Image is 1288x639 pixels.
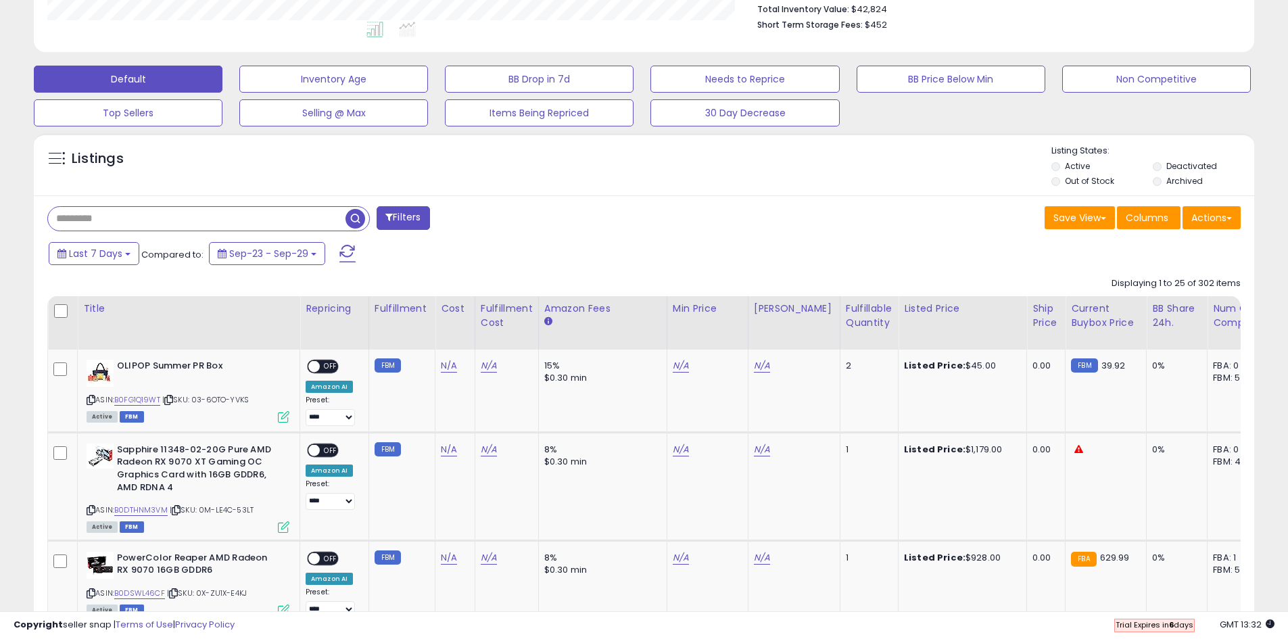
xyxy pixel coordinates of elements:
[167,588,247,598] span: | SKU: 0X-ZU1X-E4KJ
[375,442,401,456] small: FBM
[1166,160,1217,172] label: Deactivated
[754,359,770,373] a: N/A
[306,573,353,585] div: Amazon AI
[650,99,839,126] button: 30 Day Decrease
[481,302,533,330] div: Fulfillment Cost
[170,504,254,515] span: | SKU: 0M-LE4C-53LT
[87,552,114,579] img: 41u-dh+osSL._SL40_.jpg
[14,619,235,632] div: seller snap | |
[1220,618,1274,631] span: 2025-10-7 13:32 GMT
[306,465,353,477] div: Amazon AI
[1032,552,1055,564] div: 0.00
[306,588,358,618] div: Preset:
[1213,360,1258,372] div: FBA: 0
[904,552,1016,564] div: $928.00
[87,552,289,615] div: ASIN:
[14,618,63,631] strong: Copyright
[441,302,469,316] div: Cost
[229,247,308,260] span: Sep-23 - Sep-29
[72,149,124,168] h5: Listings
[544,444,657,456] div: 8%
[1032,360,1055,372] div: 0.00
[544,564,657,576] div: $0.30 min
[1183,206,1241,229] button: Actions
[673,359,689,373] a: N/A
[87,360,289,421] div: ASIN:
[445,99,634,126] button: Items Being Repriced
[441,443,457,456] a: N/A
[1213,456,1258,468] div: FBM: 4
[306,396,358,426] div: Preset:
[114,504,168,516] a: B0DTHNM3VM
[209,242,325,265] button: Sep-23 - Sep-29
[1152,444,1197,456] div: 0%
[544,360,657,372] div: 15%
[1045,206,1115,229] button: Save View
[904,359,965,372] b: Listed Price:
[375,550,401,565] small: FBM
[87,521,118,533] span: All listings currently available for purchase on Amazon
[544,456,657,468] div: $0.30 min
[846,302,892,330] div: Fulfillable Quantity
[116,618,173,631] a: Terms of Use
[239,66,428,93] button: Inventory Age
[117,444,281,497] b: Sapphire 11348-02-20G Pure AMD Radeon RX 9070 XT Gaming OC Graphics Card with 16GB GDDR6, AMD RDNA 4
[445,66,634,93] button: BB Drop in 7d
[544,316,552,328] small: Amazon Fees.
[754,302,834,316] div: [PERSON_NAME]
[1101,359,1126,372] span: 39.92
[481,551,497,565] a: N/A
[673,443,689,456] a: N/A
[650,66,839,93] button: Needs to Reprice
[544,552,657,564] div: 8%
[1152,552,1197,564] div: 0%
[1065,160,1090,172] label: Active
[1213,552,1258,564] div: FBA: 1
[1213,372,1258,384] div: FBM: 5
[1126,211,1168,224] span: Columns
[754,443,770,456] a: N/A
[69,247,122,260] span: Last 7 Days
[1032,302,1059,330] div: Ship Price
[1062,66,1251,93] button: Non Competitive
[757,3,849,15] b: Total Inventory Value:
[83,302,294,316] div: Title
[34,66,222,93] button: Default
[49,242,139,265] button: Last 7 Days
[175,618,235,631] a: Privacy Policy
[306,302,363,316] div: Repricing
[865,18,887,31] span: $452
[162,394,249,405] span: | SKU: 03-6OTO-YVKS
[141,248,204,261] span: Compared to:
[306,381,353,393] div: Amazon AI
[846,444,888,456] div: 1
[114,588,165,599] a: B0DSWL46CF
[114,394,160,406] a: B0FG1Q19WT
[1213,564,1258,576] div: FBM: 5
[441,359,457,373] a: N/A
[544,372,657,384] div: $0.30 min
[1117,206,1180,229] button: Columns
[1032,444,1055,456] div: 0.00
[120,411,144,423] span: FBM
[1152,360,1197,372] div: 0%
[754,551,770,565] a: N/A
[1112,277,1241,290] div: Displaying 1 to 25 of 302 items
[1213,302,1262,330] div: Num of Comp.
[1100,551,1130,564] span: 629.99
[481,443,497,456] a: N/A
[1213,444,1258,456] div: FBA: 0
[1071,302,1141,330] div: Current Buybox Price
[120,521,144,533] span: FBM
[320,552,341,564] span: OFF
[1116,619,1193,630] span: Trial Expires in days
[757,19,863,30] b: Short Term Storage Fees:
[1065,175,1114,187] label: Out of Stock
[441,551,457,565] a: N/A
[481,359,497,373] a: N/A
[673,551,689,565] a: N/A
[846,552,888,564] div: 1
[320,361,341,373] span: OFF
[1071,552,1096,567] small: FBA
[1166,175,1203,187] label: Archived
